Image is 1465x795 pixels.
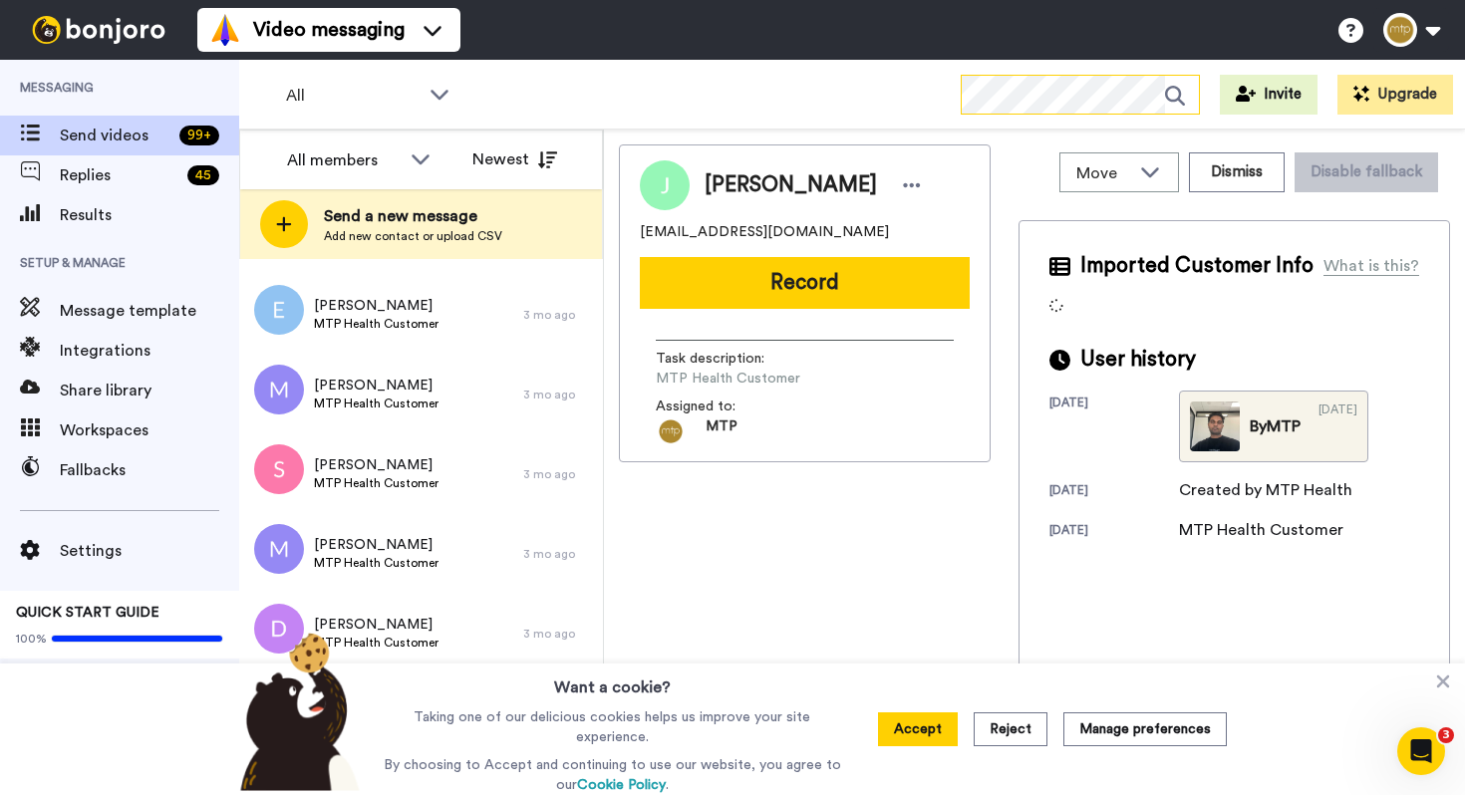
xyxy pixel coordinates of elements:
p: Taking one of our delicious cookies helps us improve your site experience. [379,707,846,747]
span: Fallbacks [60,458,239,482]
button: Upgrade [1337,75,1453,115]
button: Dismiss [1189,152,1285,192]
div: 45 [187,165,219,185]
span: Integrations [60,339,239,363]
img: bear-with-cookie.png [222,632,370,791]
span: QUICK START GUIDE [16,606,159,620]
span: [PERSON_NAME] [314,376,439,396]
h3: Want a cookie? [554,663,671,699]
span: User history [1080,345,1196,375]
img: vm-color.svg [209,14,241,46]
img: bj-logo-header-white.svg [24,16,173,44]
span: Move [1076,161,1130,185]
button: Manage preferences [1063,712,1227,746]
span: 3 [1438,727,1454,743]
span: Send videos [60,124,171,147]
div: [DATE] [1318,401,1357,451]
span: MTP [706,416,737,446]
span: Workspaces [60,418,239,442]
span: MTP Health Customer [314,635,439,651]
span: [EMAIL_ADDRESS][DOMAIN_NAME] [640,222,889,242]
span: [PERSON_NAME] [314,615,439,635]
span: Results [60,203,239,227]
span: MTP Health Customer [656,369,845,389]
div: All members [287,148,401,172]
span: Task description : [656,349,795,369]
div: What is this? [1323,254,1419,278]
span: MTP Health Customer [314,555,439,571]
button: Accept [878,712,958,746]
span: Video messaging [253,16,405,44]
span: Share library [60,379,239,402]
img: f782b5fc-260c-483d-a690-9960b4209eb0-thumb.jpg [1190,401,1240,451]
div: 3 mo ago [523,387,593,402]
span: [PERSON_NAME] [314,455,439,475]
span: Message template [60,299,239,323]
img: e.png [254,285,304,335]
a: Cookie Policy [577,778,666,792]
span: Settings [60,539,239,563]
span: 100% [16,631,47,647]
span: All [286,84,420,108]
div: 3 mo ago [523,307,593,323]
img: s.png [254,444,304,494]
button: Disable fallback [1295,152,1438,192]
div: [DATE] [1049,482,1179,502]
button: Record [640,257,970,309]
button: Invite [1220,75,1318,115]
div: Created by MTP Health [1179,478,1352,502]
div: [DATE] [1049,395,1179,462]
div: [DATE] [1049,522,1179,542]
span: MTP Health Customer [314,396,439,411]
div: 99 + [179,126,219,145]
img: 296759d2-fc72-40ae-a09d-5791dad92c99-1698368517.jpg [656,416,686,446]
span: [PERSON_NAME] [314,535,439,555]
iframe: Intercom live chat [1397,727,1445,775]
p: By choosing to Accept and continuing to use our website, you agree to our . [379,755,846,795]
div: 3 mo ago [523,546,593,562]
span: Add new contact or upload CSV [324,228,502,244]
img: d.png [254,604,304,654]
span: Imported Customer Info [1080,251,1314,281]
img: Image of Jake James [640,160,690,210]
button: Reject [974,712,1047,746]
button: Newest [457,139,572,179]
span: [PERSON_NAME] [705,170,877,200]
span: MTP Health Customer [314,475,439,491]
span: [PERSON_NAME] [314,296,439,316]
span: Send a new message [324,204,502,228]
div: By MTP [1250,414,1301,438]
div: 3 mo ago [523,626,593,642]
a: ByMTP[DATE] [1179,391,1368,462]
span: Assigned to: [656,397,795,416]
span: Replies [60,163,179,187]
img: m.png [254,524,304,574]
span: MTP Health Customer [314,316,439,332]
div: 3 mo ago [523,466,593,482]
div: MTP Health Customer [1179,518,1343,542]
img: m.png [254,365,304,414]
